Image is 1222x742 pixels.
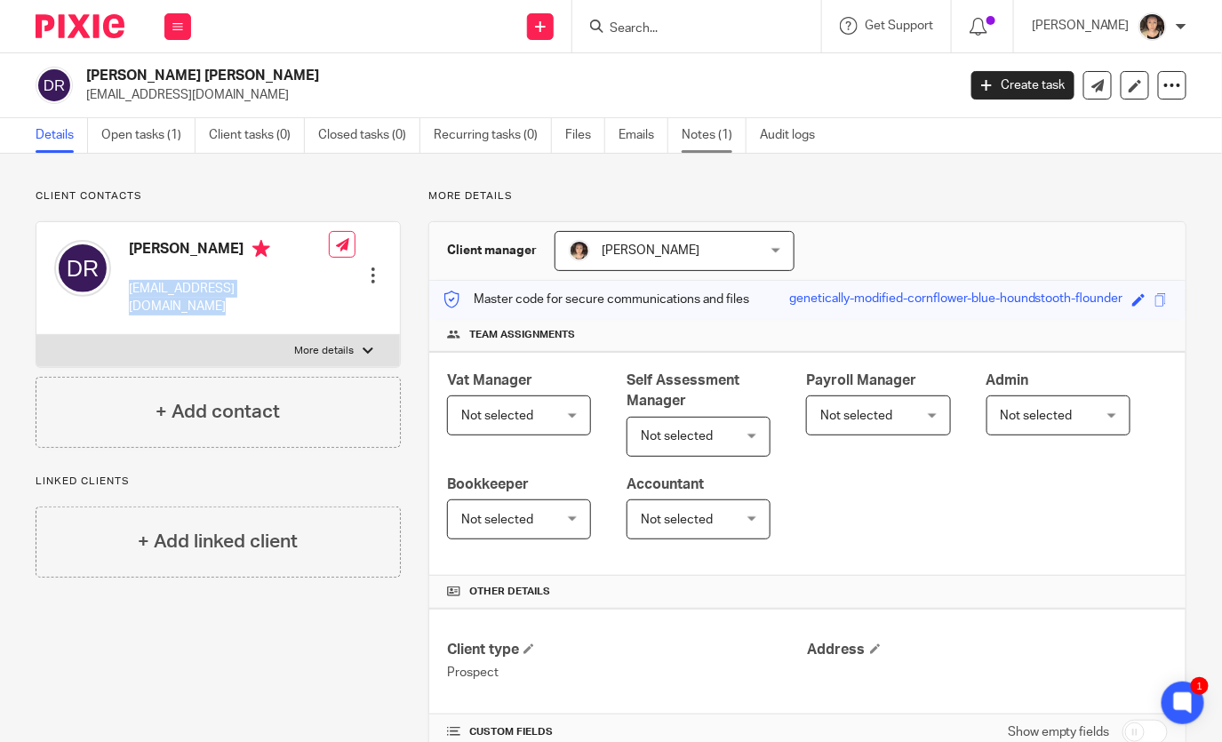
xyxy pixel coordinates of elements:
[1001,410,1073,422] span: Not selected
[806,373,916,387] span: Payroll Manager
[971,71,1074,100] a: Create task
[36,189,401,203] p: Client contacts
[428,189,1186,203] p: More details
[641,430,713,443] span: Not selected
[447,664,807,682] p: Prospect
[36,67,73,104] img: svg%3E
[461,514,533,526] span: Not selected
[86,67,773,85] h2: [PERSON_NAME] [PERSON_NAME]
[447,725,807,739] h4: CUSTOM FIELDS
[54,240,111,297] img: svg%3E
[447,641,807,659] h4: Client type
[1138,12,1167,41] img: 324535E6-56EA-408B-A48B-13C02EA99B5D.jpeg
[569,240,590,261] img: 324535E6-56EA-408B-A48B-13C02EA99B5D.jpeg
[1032,17,1130,35] p: [PERSON_NAME]
[36,475,401,489] p: Linked clients
[101,118,196,153] a: Open tasks (1)
[865,20,933,32] span: Get Support
[138,528,298,555] h4: + Add linked client
[627,477,704,491] span: Accountant
[443,291,749,308] p: Master code for secure communications and files
[789,290,1123,310] div: genetically-modified-cornflower-blue-houndstooth-flounder
[469,328,575,342] span: Team assignments
[86,86,945,104] p: [EMAIL_ADDRESS][DOMAIN_NAME]
[682,118,747,153] a: Notes (1)
[619,118,668,153] a: Emails
[129,240,329,262] h4: [PERSON_NAME]
[565,118,605,153] a: Files
[602,244,699,257] span: [PERSON_NAME]
[1191,677,1209,695] div: 1
[447,477,529,491] span: Bookkeeper
[1008,723,1110,741] label: Show empty fields
[36,14,124,38] img: Pixie
[461,410,533,422] span: Not selected
[129,280,329,316] p: [EMAIL_ADDRESS][DOMAIN_NAME]
[36,118,88,153] a: Details
[808,641,1168,659] h4: Address
[294,344,354,358] p: More details
[469,585,550,599] span: Other details
[156,398,280,426] h4: + Add contact
[820,410,892,422] span: Not selected
[252,240,270,258] i: Primary
[627,373,739,408] span: Self Assessment Manager
[608,21,768,37] input: Search
[318,118,420,153] a: Closed tasks (0)
[641,514,713,526] span: Not selected
[447,242,537,259] h3: Client manager
[434,118,552,153] a: Recurring tasks (0)
[447,373,532,387] span: Vat Manager
[986,373,1029,387] span: Admin
[209,118,305,153] a: Client tasks (0)
[760,118,828,153] a: Audit logs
